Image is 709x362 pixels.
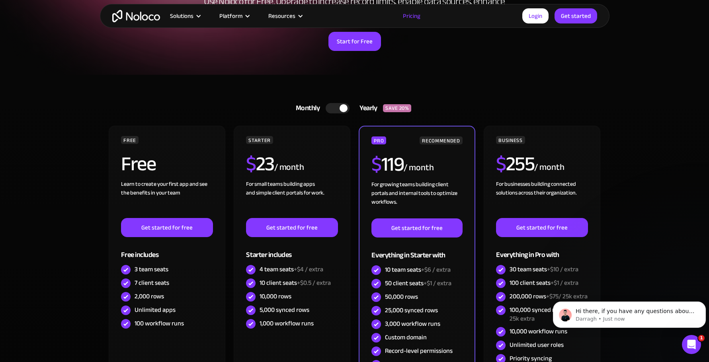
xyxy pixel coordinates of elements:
div: 10 team seats [385,265,451,274]
div: 50 client seats [385,279,451,288]
div: Monthly [286,102,326,114]
a: Get started for free [371,218,462,237]
div: Resources [268,11,295,21]
div: RECOMMENDED [420,136,462,144]
div: BUSINESS [496,136,525,144]
div: / month [404,162,434,174]
a: Get started [555,8,597,23]
span: +$75/ 25k extra [546,290,588,302]
a: home [112,10,160,22]
div: For small teams building apps and simple client portals for work. ‍ [246,180,338,218]
div: 30 team seats [510,265,578,274]
span: $ [496,145,506,183]
span: +$0.5 / extra [297,277,331,289]
div: PRO [371,136,386,144]
div: FREE [121,136,139,144]
div: Resources [258,11,311,21]
div: 1,000 workflow runs [260,319,314,328]
div: Starter includes [246,237,338,263]
div: 100 workflow runs [135,319,184,328]
div: Record-level permissions [385,346,453,355]
div: Free includes [121,237,213,263]
h2: Free [121,154,156,174]
div: Yearly [350,102,383,114]
div: Learn to create your first app and see the benefits in your team ‍ [121,180,213,218]
div: 2,000 rows [135,292,164,301]
a: Pricing [393,11,430,21]
a: Get started for free [496,218,588,237]
div: 200,000 rows [510,292,588,301]
div: Solutions [160,11,209,21]
div: Everything in Pro with [496,237,588,263]
div: 3,000 workflow runs [385,319,440,328]
div: Custom domain [385,333,427,342]
iframe: Intercom notifications message [550,285,709,341]
div: 100,000 synced rows [510,306,588,323]
a: Get started for free [121,218,213,237]
div: 25,000 synced rows [385,306,438,315]
span: +$4 / extra [294,263,323,275]
span: $ [246,145,256,183]
div: 10 client seats [260,278,331,287]
span: $ [371,146,381,183]
div: 10,000 rows [260,292,291,301]
div: 5,000 synced rows [260,306,309,314]
a: Start for Free [328,32,381,51]
div: / month [274,161,304,174]
div: Platform [219,11,242,21]
span: +$1 / extra [551,277,578,289]
div: Unlimited user roles [510,341,564,349]
div: 7 client seats [135,278,169,287]
div: Unlimited apps [135,306,176,314]
span: +$75/ 25k extra [510,304,580,325]
div: 100 client seats [510,278,578,287]
h2: 23 [246,154,274,174]
div: 4 team seats [260,265,323,274]
span: +$10 / extra [547,263,578,275]
div: Solutions [170,11,193,21]
div: 50,000 rows [385,292,418,301]
span: +$6 / extra [421,264,451,276]
iframe: Intercom live chat [682,335,701,354]
h2: 255 [496,154,534,174]
div: Everything in Starter with [371,237,462,263]
div: For businesses building connected solutions across their organization. ‍ [496,180,588,218]
span: 1 [698,335,705,341]
div: SAVE 20% [383,104,411,112]
a: Login [522,8,549,23]
h2: 119 [371,154,404,174]
div: Platform [209,11,258,21]
div: STARTER [246,136,273,144]
span: +$1 / extra [424,277,451,289]
div: 3 team seats [135,265,168,274]
div: 10,000 workflow runs [510,327,567,336]
div: / month [534,161,564,174]
div: For growing teams building client portals and internal tools to optimize workflows. [371,180,462,218]
a: Get started for free [246,218,338,237]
